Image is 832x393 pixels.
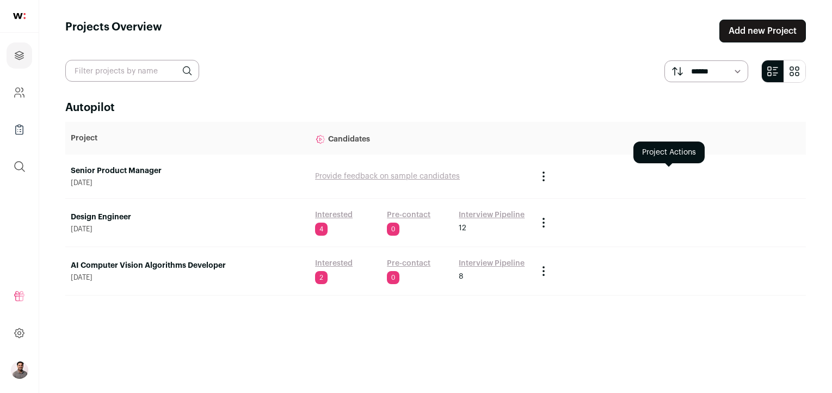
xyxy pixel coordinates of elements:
span: [DATE] [71,179,304,187]
a: Interview Pipeline [459,210,525,220]
button: Project Actions [537,216,550,229]
a: Projects [7,42,32,69]
img: 486088-medium_jpg [11,361,28,379]
a: Company and ATS Settings [7,79,32,106]
a: Interview Pipeline [459,258,525,269]
a: Add new Project [719,20,806,42]
span: 8 [459,271,463,282]
input: Filter projects by name [65,60,199,82]
a: AI Computer Vision Algorithms Developer [71,260,304,271]
h1: Projects Overview [65,20,162,42]
span: 2 [315,271,328,284]
p: Project [71,133,304,144]
button: Project Actions [537,170,550,183]
button: Open dropdown [11,361,28,379]
a: Pre-contact [387,210,430,220]
a: Company Lists [7,116,32,143]
a: Senior Product Manager [71,165,304,176]
a: Interested [315,210,353,220]
p: Candidates [315,127,526,149]
button: Project Actions [537,265,550,278]
span: 4 [315,223,328,236]
span: [DATE] [71,273,304,282]
span: 0 [387,271,399,284]
a: Design Engineer [71,212,304,223]
img: wellfound-shorthand-0d5821cbd27db2630d0214b213865d53afaa358527fdda9d0ea32b1df1b89c2c.svg [13,13,26,19]
a: Provide feedback on sample candidates [315,173,460,180]
h2: Autopilot [65,100,806,115]
span: [DATE] [71,225,304,234]
div: Project Actions [633,142,705,163]
span: 12 [459,223,466,234]
span: 0 [387,223,399,236]
a: Pre-contact [387,258,430,269]
a: Interested [315,258,353,269]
